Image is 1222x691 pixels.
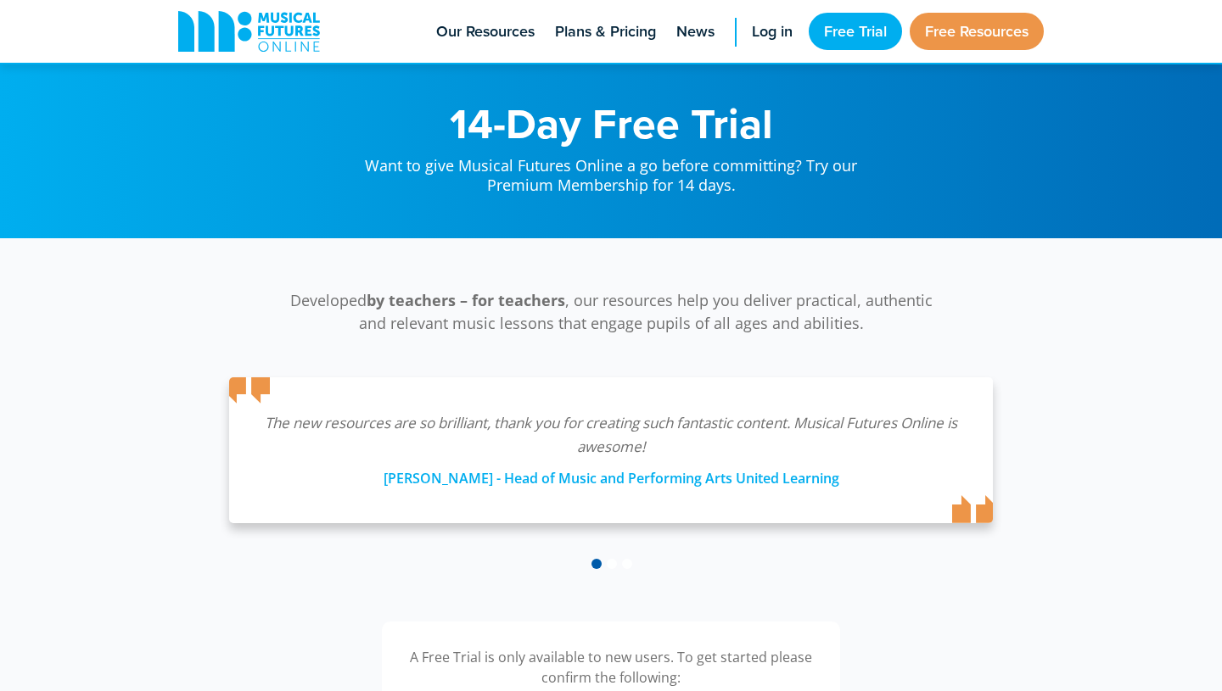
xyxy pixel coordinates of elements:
span: Log in [752,20,793,43]
a: Free Trial [809,13,902,50]
span: Our Resources [436,20,535,43]
p: The new resources are so brilliant, thank you for creating such fantastic content. Musical Future... [263,411,959,459]
p: Want to give Musical Futures Online a go before committing? Try our Premium Membership for 14 days. [348,144,874,196]
h1: 14-Day Free Trial [348,102,874,144]
span: Plans & Pricing [555,20,656,43]
a: Free Resources [910,13,1044,50]
p: A Free Trial is only available to new users. To get started please confirm the following: [407,647,815,688]
strong: by teachers – for teachers [367,290,565,310]
div: [PERSON_NAME] - Head of Music and Performing Arts United Learning [263,459,959,489]
span: News [676,20,715,43]
p: Developed , our resources help you deliver practical, authentic and relevant music lessons that e... [280,289,942,335]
